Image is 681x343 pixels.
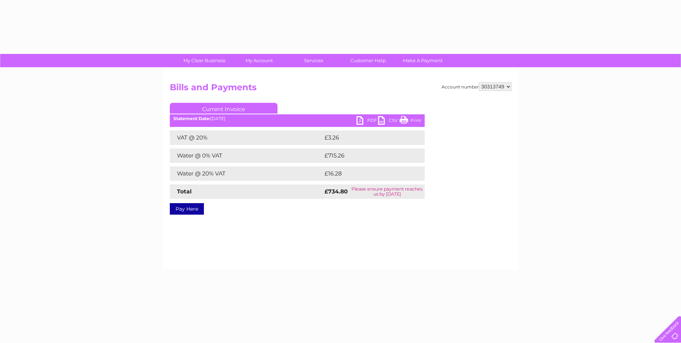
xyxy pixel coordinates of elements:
[323,166,410,181] td: £16.28
[229,54,289,67] a: My Account
[400,116,421,127] a: Print
[177,188,192,195] strong: Total
[323,148,411,163] td: £715.26
[170,166,323,181] td: Water @ 20% VAT
[170,148,323,163] td: Water @ 0% VAT
[284,54,343,67] a: Services
[442,82,512,91] div: Account number
[170,103,277,114] a: Current Invoice
[393,54,452,67] a: Make A Payment
[170,82,512,96] h2: Bills and Payments
[170,131,323,145] td: VAT @ 20%
[339,54,398,67] a: Customer Help
[323,131,408,145] td: £3.26
[175,54,234,67] a: My Clear Business
[378,116,400,127] a: CSV
[356,116,378,127] a: PDF
[170,203,204,215] a: Pay Here
[173,116,210,121] b: Statement Date:
[350,184,425,199] td: Please ensure payment reaches us by [DATE]
[325,188,348,195] strong: £734.80
[170,116,425,121] div: [DATE]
